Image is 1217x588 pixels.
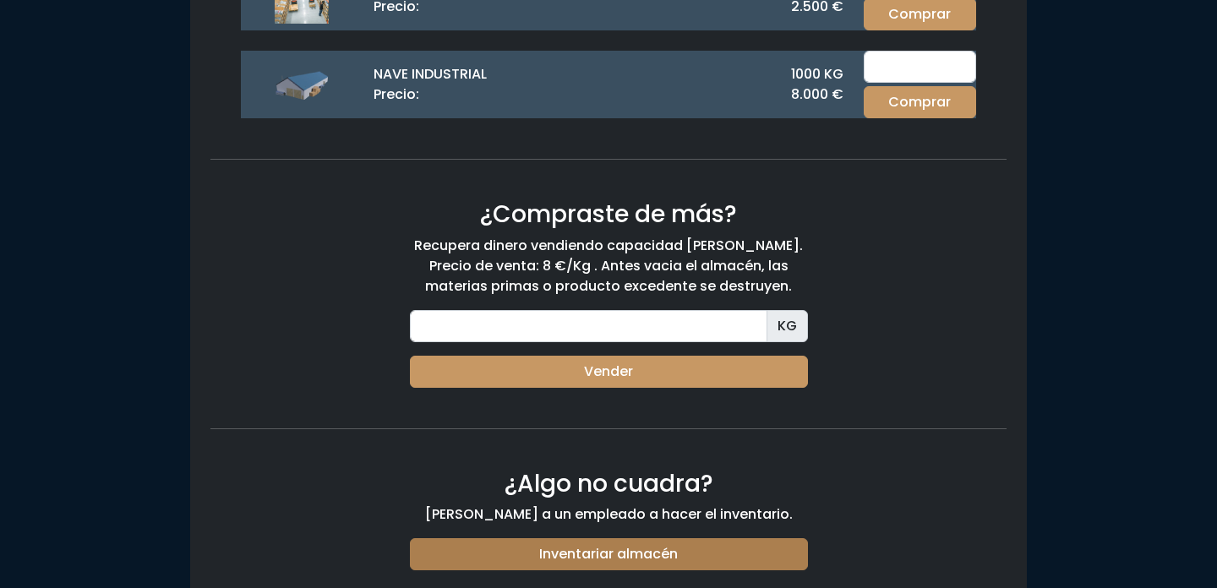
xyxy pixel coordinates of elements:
[410,470,808,498] h3: ¿Algo no cuadra?
[864,86,976,118] button: Comprar
[410,538,808,570] a: Inventariar almacén
[767,310,808,342] span: KG
[410,200,808,229] h3: ¿Compraste de más?
[410,504,808,525] p: [PERSON_NAME] a un empleado a hacer el inventario.
[791,64,843,84] span: 1000 KG
[374,64,487,84] span: NAVE INDUSTRIAL
[410,236,808,297] p: Recupera dinero vendiendo capacidad [PERSON_NAME]. Precio de venta: 8 €/Kg . Antes vacia el almac...
[791,84,843,105] span: 8.000 €
[410,356,808,388] button: Vender
[374,84,419,105] span: Precio:
[275,57,329,112] img: nave-industrial.png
